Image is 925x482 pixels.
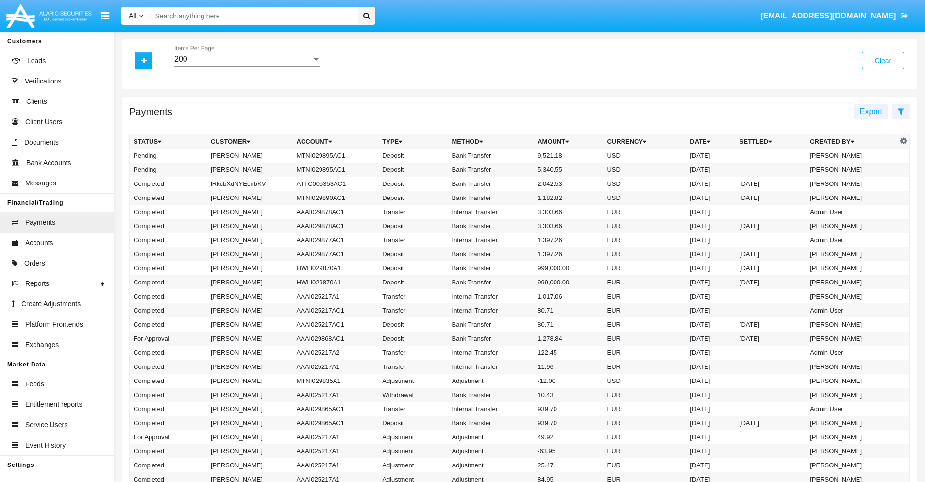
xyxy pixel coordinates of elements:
span: Verifications [25,76,61,86]
td: [DATE] [686,303,736,317]
td: AAAI025217A1 [293,289,379,303]
td: MTNI029895AC1 [293,163,379,177]
td: [PERSON_NAME] [806,261,897,275]
td: AAAI029868AC1 [293,332,379,346]
a: [EMAIL_ADDRESS][DOMAIN_NAME] [756,2,913,30]
td: EUR [603,430,686,444]
span: Accounts [25,238,53,248]
span: Clients [26,97,47,107]
td: Completed [130,247,207,261]
td: [PERSON_NAME] [207,219,293,233]
span: Platform Frontends [25,319,83,330]
td: Completed [130,275,207,289]
td: Completed [130,458,207,472]
td: Completed [130,191,207,205]
td: Completed [130,402,207,416]
td: Completed [130,261,207,275]
td: Adjustment [378,444,448,458]
td: USD [603,191,686,205]
td: [DATE] [686,289,736,303]
td: AAAI025217A1 [293,444,379,458]
td: [PERSON_NAME] [806,317,897,332]
td: [PERSON_NAME] [207,205,293,219]
td: [PERSON_NAME] [207,289,293,303]
td: [DATE] [686,261,736,275]
td: [PERSON_NAME] [806,219,897,233]
th: Created By [806,134,897,149]
td: Bank Transfer [448,219,534,233]
th: Settled [736,134,806,149]
td: [DATE] [686,346,736,360]
td: EUR [603,458,686,472]
td: [PERSON_NAME] [806,360,897,374]
td: Bank Transfer [448,388,534,402]
span: Reports [25,279,49,289]
td: Completed [130,416,207,430]
td: [DATE] [686,416,736,430]
td: [PERSON_NAME] [207,416,293,430]
td: [PERSON_NAME] [806,430,897,444]
td: Bank Transfer [448,261,534,275]
td: [DATE] [686,458,736,472]
td: AAAI025217A2 [293,346,379,360]
td: Bank Transfer [448,332,534,346]
td: Deposit [378,163,448,177]
td: [PERSON_NAME] [207,191,293,205]
td: EUR [603,261,686,275]
td: AAAI029877AC1 [293,247,379,261]
td: [DATE] [686,163,736,177]
td: AAAI025217AC1 [293,303,379,317]
td: [PERSON_NAME] [207,444,293,458]
td: Bank Transfer [448,191,534,205]
td: Deposit [378,219,448,233]
button: Export [854,104,888,119]
td: Internal Transfer [448,360,534,374]
th: Status [130,134,207,149]
td: Transfer [378,205,448,219]
td: 3,303.66 [534,219,603,233]
td: EUR [603,360,686,374]
td: EUR [603,402,686,416]
td: Completed [130,205,207,219]
td: AAAI029878AC1 [293,219,379,233]
td: 1,182.82 [534,191,603,205]
td: Admin User [806,346,897,360]
td: [PERSON_NAME] [207,261,293,275]
td: Adjustment [448,458,534,472]
td: 1,397.26 [534,247,603,261]
td: 939.70 [534,402,603,416]
td: Adjustment [448,430,534,444]
th: Customer [207,134,293,149]
td: [DATE] [686,317,736,332]
td: [DATE] [686,149,736,163]
td: Transfer [378,360,448,374]
td: Deposit [378,332,448,346]
td: EUR [603,346,686,360]
td: Completed [130,303,207,317]
td: USD [603,374,686,388]
td: For Approval [130,332,207,346]
td: EUR [603,444,686,458]
td: [PERSON_NAME] [207,458,293,472]
td: [PERSON_NAME] [207,275,293,289]
td: USD [603,163,686,177]
td: AAAI025217AC1 [293,317,379,332]
td: Internal Transfer [448,303,534,317]
td: [PERSON_NAME] [207,332,293,346]
td: [PERSON_NAME] [207,247,293,261]
td: [DATE] [686,233,736,247]
td: 1,278.84 [534,332,603,346]
td: EUR [603,303,686,317]
td: Admin User [806,205,897,219]
td: [PERSON_NAME] [207,374,293,388]
td: Transfer [378,289,448,303]
td: Transfer [378,303,448,317]
th: Account [293,134,379,149]
td: [PERSON_NAME] [207,317,293,332]
td: [PERSON_NAME] [806,247,897,261]
td: [PERSON_NAME] [806,374,897,388]
th: Type [378,134,448,149]
td: Adjustment [378,430,448,444]
td: 999,000.00 [534,275,603,289]
input: Search [151,7,355,25]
